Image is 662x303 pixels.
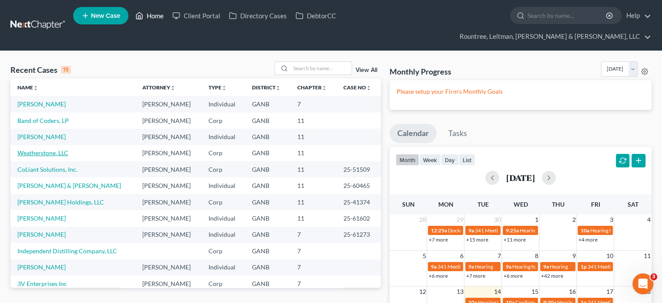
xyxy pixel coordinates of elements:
[135,96,202,112] td: [PERSON_NAME]
[438,201,453,208] span: Mon
[290,145,336,161] td: 11
[605,286,614,297] span: 17
[418,286,427,297] span: 12
[503,272,522,279] a: +6 more
[568,286,576,297] span: 16
[551,201,564,208] span: Thu
[33,85,38,91] i: unfold_more
[496,251,501,261] span: 7
[591,201,600,208] span: Fri
[202,210,245,226] td: Individual
[291,62,352,75] input: Search by name...
[17,214,66,222] a: [PERSON_NAME]
[290,210,336,226] td: 11
[290,243,336,259] td: 7
[390,66,451,77] h3: Monthly Progress
[202,259,245,276] td: Individual
[245,227,290,243] td: GANB
[290,259,336,276] td: 7
[202,161,245,177] td: Corp
[474,227,511,234] span: 341 Meeting for
[297,84,327,91] a: Chapterunfold_more
[437,263,474,270] span: 341 Meeting for
[17,231,66,238] a: [PERSON_NAME]
[135,194,202,210] td: [PERSON_NAME]
[322,85,327,91] i: unfold_more
[17,263,66,271] a: [PERSON_NAME]
[549,263,568,270] span: Hearing
[343,84,371,91] a: Case Nounfold_more
[17,247,117,255] a: Independent Distilling Company, LLC
[530,286,539,297] span: 15
[135,259,202,276] td: [PERSON_NAME]
[418,214,427,225] span: 28
[245,243,290,259] td: GANB
[245,276,290,292] td: GANB
[590,227,658,234] span: Hearing for [PERSON_NAME]
[245,177,290,194] td: GANB
[447,227,599,234] span: Docket Text: for Wellmade Floor Coverings International, Inc., et al.
[608,214,614,225] span: 3
[202,145,245,161] td: Corp
[290,96,336,112] td: 7
[336,161,381,177] td: 25-51509
[534,214,539,225] span: 1
[17,198,104,206] a: [PERSON_NAME] Holdings, LLC
[587,263,624,270] span: 341 Meeting for
[245,210,290,226] td: GANB
[513,201,528,208] span: Wed
[135,177,202,194] td: [PERSON_NAME]
[474,263,493,270] span: Hearing
[336,194,381,210] td: 25-41374
[477,201,489,208] span: Tue
[252,84,281,91] a: Districtunfold_more
[571,251,576,261] span: 9
[336,177,381,194] td: 25-60465
[245,194,290,210] td: GANB
[534,251,539,261] span: 8
[428,236,447,243] a: +7 more
[202,276,245,292] td: Corp
[528,7,607,24] input: Search by name...
[202,194,245,210] td: Corp
[135,161,202,177] td: [PERSON_NAME]
[17,166,77,173] a: CoLiant Solutions, Inc.
[245,161,290,177] td: GANB
[336,227,381,243] td: 25-61273
[222,85,227,91] i: unfold_more
[430,227,447,234] span: 12:25a
[430,263,436,270] span: 9a
[512,263,538,270] span: Hearing for
[208,84,227,91] a: Typeunfold_more
[135,276,202,292] td: [PERSON_NAME]
[459,251,464,261] span: 6
[627,201,638,208] span: Sat
[440,124,475,143] a: Tasks
[17,100,66,108] a: [PERSON_NAME]
[468,263,474,270] span: 9a
[396,154,419,166] button: month
[493,214,501,225] span: 30
[571,214,576,225] span: 2
[290,194,336,210] td: 11
[202,177,245,194] td: Individual
[17,117,69,124] a: Band of Coders, LP
[441,154,459,166] button: day
[17,182,121,189] a: [PERSON_NAME] & [PERSON_NAME]
[245,112,290,129] td: GANB
[17,149,68,157] a: Weatherstone, LLC
[168,8,225,24] a: Client Portal
[455,29,651,44] a: Rountree, Leitman, [PERSON_NAME] & [PERSON_NAME], LLC
[428,272,447,279] a: +6 more
[17,280,67,287] a: 3V Enterprises Inc
[505,263,511,270] span: 9a
[245,259,290,276] td: GANB
[202,96,245,112] td: Individual
[397,87,645,96] p: Please setup your Firm's Monthly Goals
[290,112,336,129] td: 11
[336,210,381,226] td: 25-61602
[135,210,202,226] td: [PERSON_NAME]
[580,227,589,234] span: 10a
[390,124,437,143] a: Calendar
[421,251,427,261] span: 5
